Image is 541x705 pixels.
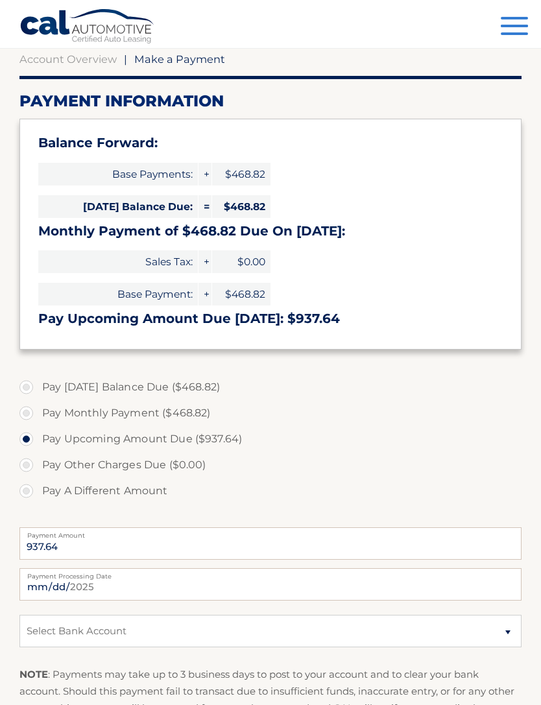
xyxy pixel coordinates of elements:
label: Payment Amount [19,527,522,538]
a: Cal Automotive [19,8,156,46]
span: | [124,53,127,66]
h3: Monthly Payment of $468.82 Due On [DATE]: [38,223,503,239]
label: Pay [DATE] Balance Due ($468.82) [19,374,522,400]
span: $468.82 [212,283,270,305]
input: Payment Date [19,568,522,601]
label: Pay Other Charges Due ($0.00) [19,452,522,478]
span: $0.00 [212,250,270,273]
h2: Payment Information [19,91,522,111]
button: Menu [501,17,528,38]
a: Account Overview [19,53,117,66]
strong: NOTE [19,668,48,680]
span: Sales Tax: [38,250,198,273]
span: $468.82 [212,195,270,218]
span: Make a Payment [134,53,225,66]
h3: Balance Forward: [38,135,503,151]
span: + [198,250,211,273]
span: Base Payment: [38,283,198,305]
span: = [198,195,211,218]
span: + [198,163,211,185]
input: Payment Amount [19,527,522,560]
label: Pay Monthly Payment ($468.82) [19,400,522,426]
span: + [198,283,211,305]
span: [DATE] Balance Due: [38,195,198,218]
span: $468.82 [212,163,270,185]
label: Pay A Different Amount [19,478,522,504]
span: Base Payments: [38,163,198,185]
h3: Pay Upcoming Amount Due [DATE]: $937.64 [38,311,503,327]
label: Pay Upcoming Amount Due ($937.64) [19,426,522,452]
label: Payment Processing Date [19,568,522,579]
